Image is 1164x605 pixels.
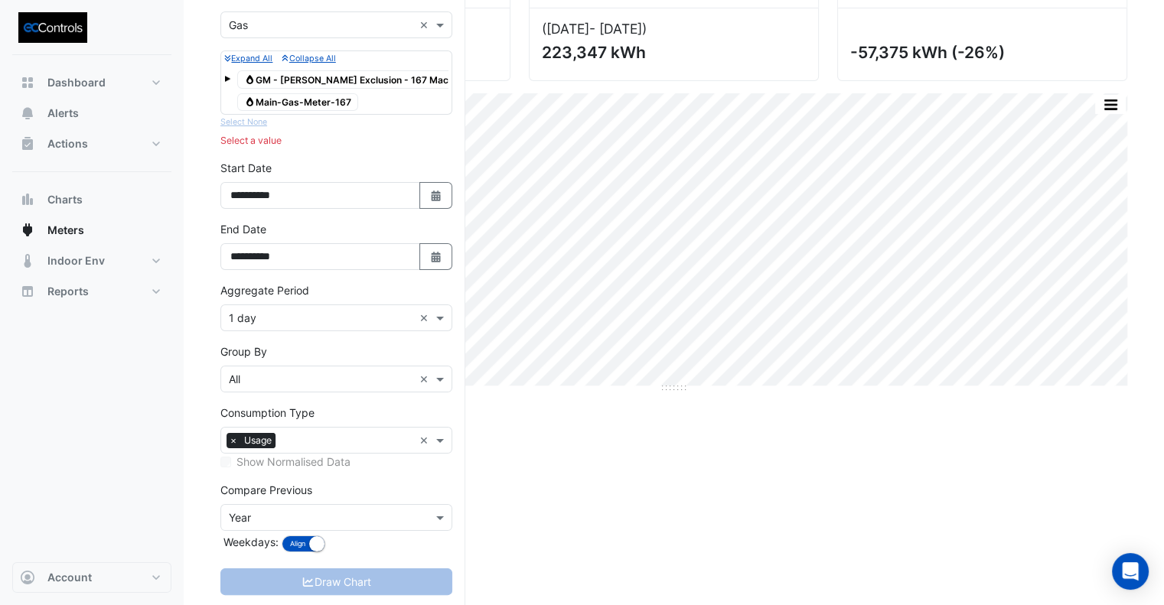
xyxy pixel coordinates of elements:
div: ([DATE] ) [542,21,806,37]
button: Expand All [224,51,272,65]
span: Clear [419,310,432,326]
span: Usage [240,433,276,448]
fa-icon: Gas [244,73,256,85]
div: Select meters or streams to enable normalisation [220,454,452,470]
span: Indoor Env [47,253,105,268]
label: Weekdays: [220,534,279,550]
span: Clear [419,371,432,387]
button: Indoor Env [12,246,171,276]
span: Actions [47,136,88,151]
span: Alerts [47,106,79,121]
app-icon: Indoor Env [20,253,35,268]
button: Meters [12,215,171,246]
button: Collapse All [282,51,335,65]
app-icon: Actions [20,136,35,151]
label: Consumption Type [220,405,315,421]
button: Actions [12,128,171,159]
label: Compare Previous [220,482,312,498]
small: Collapse All [282,54,335,63]
label: End Date [220,221,266,237]
div: Select a value [220,134,452,148]
img: Company Logo [18,12,87,43]
button: Alerts [12,98,171,128]
small: Expand All [224,54,272,63]
div: Open Intercom Messenger [1112,553,1149,590]
span: Main-Gas-Meter-167 [237,93,358,112]
label: Start Date [220,160,272,176]
span: Account [47,570,92,585]
app-icon: Alerts [20,106,35,121]
app-icon: Reports [20,284,35,299]
div: -57,375 kWh (-26%) [850,43,1111,62]
span: Clear [419,432,432,448]
div: 223,347 kWh [542,43,803,62]
span: Charts [47,192,83,207]
button: Charts [12,184,171,215]
fa-icon: Select Date [429,189,443,202]
app-icon: Meters [20,223,35,238]
app-icon: Dashboard [20,75,35,90]
span: Reports [47,284,89,299]
button: Account [12,562,171,593]
fa-icon: Gas [244,96,256,108]
span: × [227,433,240,448]
span: - [DATE] [589,21,642,37]
span: Clear [419,17,432,33]
label: Show Normalised Data [236,454,351,470]
app-icon: Charts [20,192,35,207]
button: More Options [1095,95,1126,114]
label: Group By [220,343,267,359]
fa-icon: Select Date [429,250,443,263]
button: Reports [12,276,171,307]
span: GM - [PERSON_NAME] Exclusion - 167 Macquarie [237,70,484,89]
span: Meters [47,223,84,238]
span: Dashboard [47,75,106,90]
label: Aggregate Period [220,282,309,298]
button: Dashboard [12,67,171,98]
